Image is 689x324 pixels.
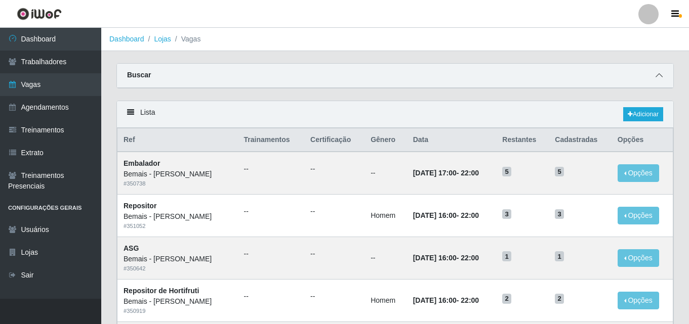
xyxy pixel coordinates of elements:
[244,249,299,259] ul: --
[364,195,407,237] td: Homem
[461,254,479,262] time: 22:00
[618,249,659,267] button: Opções
[124,296,232,307] div: Bemais - [PERSON_NAME]
[502,209,511,219] span: 3
[555,209,564,219] span: 3
[364,237,407,279] td: --
[618,207,659,224] button: Opções
[461,211,479,219] time: 22:00
[238,128,305,152] th: Trainamentos
[124,307,232,315] div: # 350919
[413,254,457,262] time: [DATE] 16:00
[124,202,156,210] strong: Repositor
[413,169,457,177] time: [DATE] 17:00
[413,254,479,262] strong: -
[244,206,299,217] ul: --
[124,159,160,167] strong: Embalador
[310,164,358,174] ul: --
[413,211,457,219] time: [DATE] 16:00
[407,128,497,152] th: Data
[413,169,479,177] strong: -
[555,251,564,261] span: 1
[124,244,139,252] strong: ASG
[612,128,673,152] th: Opções
[171,34,201,44] li: Vagas
[101,28,689,51] nav: breadcrumb
[555,167,564,177] span: 5
[124,222,232,230] div: # 351052
[502,294,511,304] span: 2
[109,35,144,43] a: Dashboard
[124,169,232,179] div: Bemais - [PERSON_NAME]
[413,296,479,304] strong: -
[502,251,511,261] span: 1
[502,167,511,177] span: 5
[304,128,364,152] th: Certificação
[496,128,549,152] th: Restantes
[623,107,663,121] a: Adicionar
[618,292,659,309] button: Opções
[413,296,457,304] time: [DATE] 16:00
[364,279,407,321] td: Homem
[244,291,299,302] ul: --
[154,35,171,43] a: Lojas
[618,164,659,182] button: Opções
[244,164,299,174] ul: --
[124,264,232,273] div: # 350642
[117,128,238,152] th: Ref
[364,128,407,152] th: Gênero
[310,291,358,302] ul: --
[310,249,358,259] ul: --
[549,128,612,152] th: Cadastradas
[555,294,564,304] span: 2
[310,206,358,217] ul: --
[124,211,232,222] div: Bemais - [PERSON_NAME]
[124,287,199,295] strong: Repositor de Hortifruti
[364,152,407,194] td: --
[117,101,673,128] div: Lista
[17,8,62,20] img: CoreUI Logo
[124,254,232,264] div: Bemais - [PERSON_NAME]
[124,179,232,188] div: # 350738
[461,169,479,177] time: 22:00
[461,296,479,304] time: 22:00
[127,71,151,79] strong: Buscar
[413,211,479,219] strong: -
